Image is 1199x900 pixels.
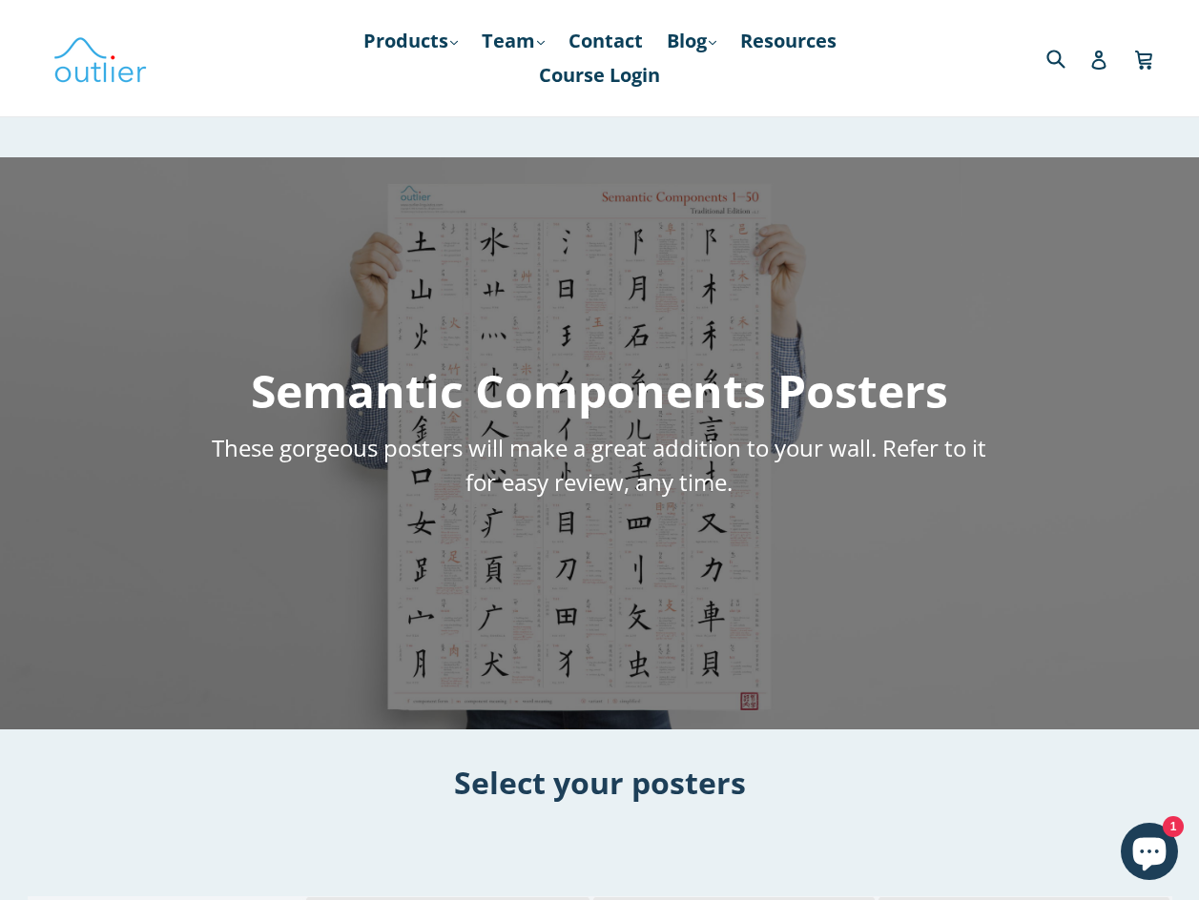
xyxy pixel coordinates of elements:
[52,31,148,86] img: Outlier Linguistics
[354,24,467,58] a: Products
[1115,823,1184,885] inbox-online-store-chat: Shopify online store chat
[1042,38,1094,77] input: Search
[559,24,652,58] a: Contact
[657,24,726,58] a: Blog
[210,359,990,421] h1: Semantic Components Posters
[731,24,846,58] a: Resources
[472,24,554,58] a: Team
[529,58,670,92] a: Course Login
[210,431,990,500] h5: These gorgeous posters will make a great addition to your wall. Refer to it for easy review, any ...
